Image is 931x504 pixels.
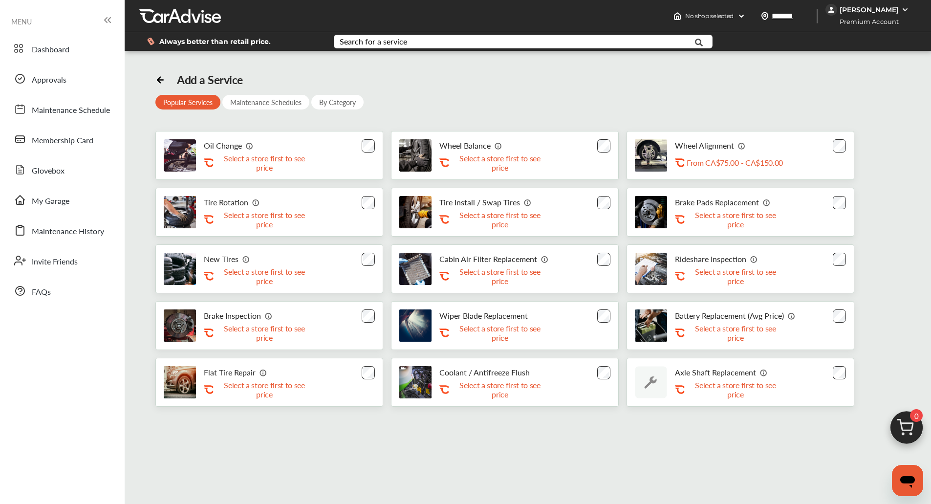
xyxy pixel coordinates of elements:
[164,253,196,285] img: new-tires-thumb.jpg
[675,311,784,320] p: Battery Replacement (Avg Price)
[32,286,51,299] span: FAQs
[685,12,734,20] span: No shop selected
[399,366,432,398] img: engine-cooling-thumb.jpg
[524,198,532,206] img: info_icon_vector.svg
[635,253,667,285] img: rideshare-visual-inspection-thumb.jpg
[164,196,196,228] img: tire-rotation-thumb.jpg
[252,198,260,206] img: info_icon_vector.svg
[760,369,768,376] img: info_icon_vector.svg
[826,17,906,27] span: Premium Account
[164,366,196,398] img: flat-tire-repair-thumb.jpg
[155,95,220,110] div: Popular Services
[737,12,745,20] img: header-down-arrow.9dd2ce7d.svg
[439,368,530,377] p: Coolant / Antifreeze Flush
[635,366,667,398] img: default_wrench_icon.d1a43860.svg
[32,225,104,238] span: Maintenance History
[901,6,909,14] img: WGsFRI8htEPBVLJbROoPRyZpYNWhNONpIPPETTm6eUC0GeLEiAAAAAElFTkSuQmCC
[495,142,502,150] img: info_icon_vector.svg
[825,4,837,16] img: jVpblrzwTbfkPYzPPzSLxeg0AAAAASUVORK5CYII=
[675,141,734,150] p: Wheel Alignment
[687,324,784,342] p: Select a store first to see price
[246,142,254,150] img: info_icon_vector.svg
[164,139,196,172] img: oil-change-thumb.jpg
[32,104,110,117] span: Maintenance Schedule
[687,210,784,229] p: Select a store first to see price
[32,256,78,268] span: Invite Friends
[687,267,784,285] p: Select a store first to see price
[9,66,115,91] a: Approvals
[265,312,273,320] img: info_icon_vector.svg
[675,368,756,377] p: Axle Shaft Replacement
[32,165,65,177] span: Glovebox
[451,324,549,342] p: Select a store first to see price
[451,267,549,285] p: Select a store first to see price
[32,195,69,208] span: My Garage
[340,38,407,45] div: Search for a service
[216,153,313,172] p: Select a store first to see price
[9,96,115,122] a: Maintenance Schedule
[204,141,242,150] p: Oil Change
[260,369,267,376] img: info_icon_vector.svg
[910,409,923,422] span: 0
[9,127,115,152] a: Membership Card
[840,5,899,14] div: [PERSON_NAME]
[32,134,93,147] span: Membership Card
[439,254,537,263] p: Cabin Air Filter Replacement
[451,380,549,399] p: Select a store first to see price
[635,309,667,342] img: battery-replacement-thumb.jpg
[216,267,313,285] p: Select a store first to see price
[399,253,432,285] img: cabin-air-filter-replacement-thumb.jpg
[541,255,549,263] img: info_icon_vector.svg
[204,311,261,320] p: Brake Inspection
[399,139,432,172] img: tire-wheel-balance-thumb.jpg
[9,187,115,213] a: My Garage
[399,196,432,228] img: tire-install-swap-tires-thumb.jpg
[9,248,115,273] a: Invite Friends
[439,141,491,150] p: Wheel Balance
[11,18,32,25] span: MENU
[9,157,115,182] a: Glovebox
[750,255,758,263] img: info_icon_vector.svg
[763,198,771,206] img: info_icon_vector.svg
[159,38,271,45] span: Always better than retail price.
[164,309,196,342] img: brake-inspection-thumb.jpg
[177,73,243,87] div: Add a Service
[673,12,681,20] img: header-home-logo.8d720a4f.svg
[451,210,549,229] p: Select a store first to see price
[147,37,154,45] img: dollor_label_vector.a70140d1.svg
[216,380,313,399] p: Select a store first to see price
[761,12,769,20] img: location_vector.a44bc228.svg
[817,9,818,23] img: header-divider.bc55588e.svg
[311,95,364,110] div: By Category
[9,36,115,61] a: Dashboard
[204,368,256,377] p: Flat Tire Repair
[687,158,783,167] p: From CA$75.00 - CA$150.00
[439,197,520,207] p: Tire Install / Swap Tires
[242,255,250,263] img: info_icon_vector.svg
[32,44,69,56] span: Dashboard
[675,254,746,263] p: Rideshare Inspection
[216,210,313,229] p: Select a store first to see price
[788,312,796,320] img: info_icon_vector.svg
[32,74,66,87] span: Approvals
[635,196,667,228] img: brake-pads-replacement-thumb.jpg
[9,278,115,304] a: FAQs
[399,309,432,342] img: thumb_Wipers.jpg
[675,197,759,207] p: Brake Pads Replacement
[204,197,248,207] p: Tire Rotation
[222,95,309,110] div: Maintenance Schedules
[892,465,923,496] iframe: Button to launch messaging window
[883,407,930,454] img: cart_icon.3d0951e8.svg
[216,324,313,342] p: Select a store first to see price
[687,380,784,399] p: Select a store first to see price
[9,218,115,243] a: Maintenance History
[738,142,746,150] img: info_icon_vector.svg
[204,254,238,263] p: New Tires
[451,153,549,172] p: Select a store first to see price
[439,311,528,320] p: Wiper Blade Replacement
[635,139,667,172] img: wheel-alignment-thumb.jpg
